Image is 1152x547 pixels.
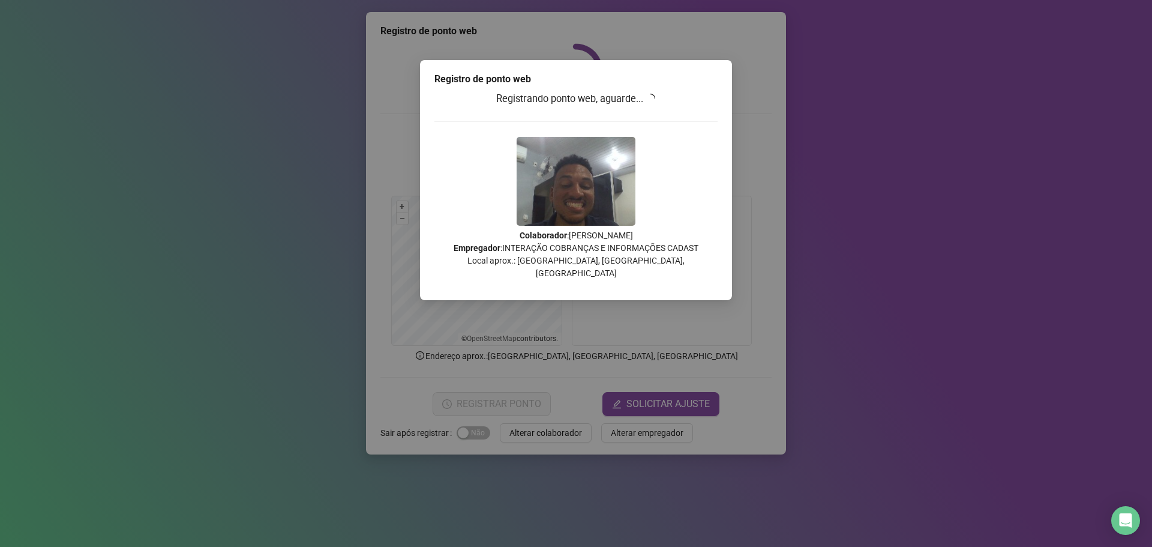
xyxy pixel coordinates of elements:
span: loading [644,92,657,105]
strong: Empregador [454,243,500,253]
strong: Colaborador [520,231,567,240]
div: Open Intercom Messenger [1111,506,1140,535]
h3: Registrando ponto web, aguarde... [434,91,718,107]
p: : [PERSON_NAME] : INTERAÇÃO COBRANÇAS E INFORMAÇÕES CADAST Local aprox.: [GEOGRAPHIC_DATA], [GEOG... [434,229,718,280]
img: 9k= [517,137,635,226]
div: Registro de ponto web [434,72,718,86]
